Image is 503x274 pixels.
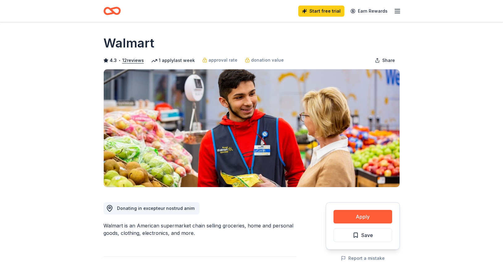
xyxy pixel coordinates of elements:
[333,228,392,242] button: Save
[347,6,391,17] a: Earn Rewards
[382,57,395,64] span: Share
[245,56,284,64] a: donation value
[104,69,400,187] img: Image for Walmart
[333,210,392,223] button: Apply
[251,56,284,64] span: donation value
[117,206,195,211] span: Donating in excepteur nostrud anim
[202,56,237,64] a: approval rate
[103,35,154,52] h1: Walmart
[122,57,144,64] button: 12reviews
[110,57,117,64] span: 4.3
[208,56,237,64] span: approval rate
[118,58,120,63] span: •
[370,54,400,67] button: Share
[103,222,296,237] div: Walmart is an American supermarket chain selling groceries, home and personal goods, clothing, el...
[298,6,344,17] a: Start free trial
[151,57,195,64] div: 1 apply last week
[103,4,121,18] a: Home
[361,231,373,239] span: Save
[341,255,385,262] button: Report a mistake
